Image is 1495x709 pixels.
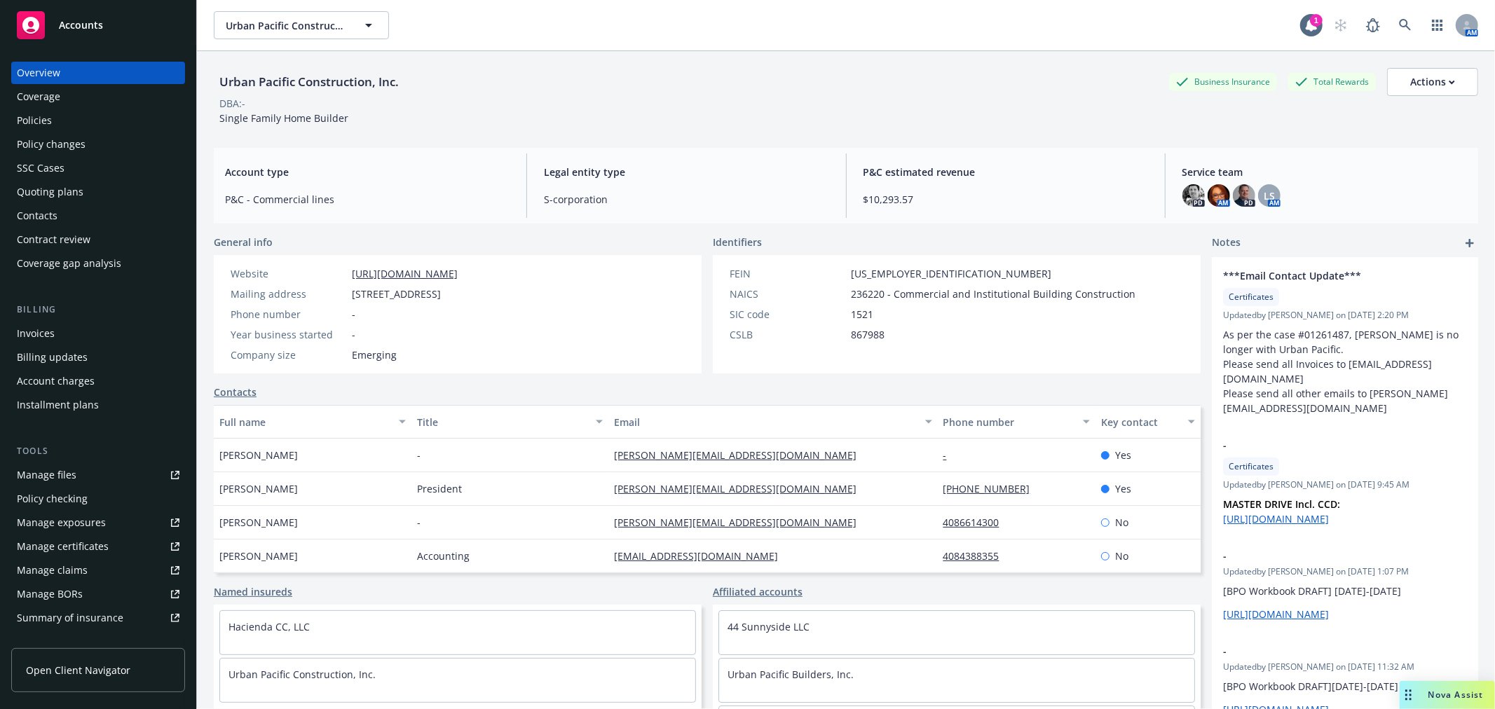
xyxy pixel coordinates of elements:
[1169,73,1277,90] div: Business Insurance
[219,515,298,530] span: [PERSON_NAME]
[17,559,88,581] div: Manage claims
[17,252,121,275] div: Coverage gap analysis
[1223,644,1431,659] span: -
[11,559,185,581] a: Manage claims
[219,415,390,429] div: Full name
[11,488,185,510] a: Policy checking
[226,18,347,33] span: Urban Pacific Construction, Inc.
[231,347,346,362] div: Company size
[1223,661,1467,673] span: Updated by [PERSON_NAME] on [DATE] 11:32 AM
[231,307,346,322] div: Phone number
[17,488,88,510] div: Policy checking
[1223,549,1431,563] span: -
[1387,68,1478,96] button: Actions
[1424,11,1452,39] a: Switch app
[17,346,88,369] div: Billing updates
[17,322,55,345] div: Invoices
[17,535,109,558] div: Manage certificates
[1391,11,1419,39] a: Search
[1264,188,1275,203] span: LS
[352,307,355,322] span: -
[219,448,298,462] span: [PERSON_NAME]
[614,516,868,529] a: [PERSON_NAME][EMAIL_ADDRESS][DOMAIN_NAME]
[417,549,470,563] span: Accounting
[1223,584,1467,598] p: [BPO Workbook DRAFT] [DATE]-[DATE]
[11,583,185,605] a: Manage BORs
[1410,69,1455,95] div: Actions
[1223,607,1329,621] a: [URL][DOMAIN_NAME]
[713,235,762,249] span: Identifiers
[11,85,185,108] a: Coverage
[11,394,185,416] a: Installment plans
[1223,565,1467,578] span: Updated by [PERSON_NAME] on [DATE] 1:07 PM
[851,266,1051,281] span: [US_EMPLOYER_IDENTIFICATION_NUMBER]
[225,165,510,179] span: Account type
[417,448,421,462] span: -
[943,549,1011,563] a: 4084388355
[1095,405,1201,439] button: Key contact
[231,287,346,301] div: Mailing address
[1400,681,1417,709] div: Drag to move
[352,347,397,362] span: Emerging
[17,109,52,132] div: Policies
[938,405,1095,439] button: Phone number
[943,448,958,462] a: -
[863,192,1148,207] span: $10,293.57
[11,322,185,345] a: Invoices
[943,415,1074,429] div: Phone number
[943,482,1042,495] a: [PHONE_NUMBER]
[11,346,185,369] a: Billing updates
[1223,479,1467,491] span: Updated by [PERSON_NAME] on [DATE] 9:45 AM
[11,133,185,156] a: Policy changes
[17,370,95,392] div: Account charges
[863,165,1148,179] span: P&C estimated revenue
[228,620,310,633] a: Hacienda CC, LLC
[11,252,185,275] a: Coverage gap analysis
[17,607,123,629] div: Summary of insurance
[11,157,185,179] a: SSC Cases
[219,481,298,496] span: [PERSON_NAME]
[730,327,845,342] div: CSLB
[1310,14,1323,27] div: 1
[1115,481,1131,496] span: Yes
[1115,448,1131,462] span: Yes
[614,448,868,462] a: [PERSON_NAME][EMAIL_ADDRESS][DOMAIN_NAME]
[214,73,404,91] div: Urban Pacific Construction, Inc.
[1212,257,1478,427] div: ***Email Contact Update***CertificatesUpdatedby [PERSON_NAME] on [DATE] 2:20 PMAs per the case #0...
[11,464,185,486] a: Manage files
[1182,184,1205,207] img: photo
[17,205,57,227] div: Contacts
[11,535,185,558] a: Manage certificates
[26,663,130,677] span: Open Client Navigator
[1101,415,1180,429] div: Key contact
[728,620,810,633] a: 44 Sunnyside LLC
[17,583,83,605] div: Manage BORs
[1223,438,1431,453] span: -
[544,192,828,207] span: S-corporation
[17,133,86,156] div: Policy changes
[1212,427,1478,537] div: -CertificatesUpdatedby [PERSON_NAME] on [DATE] 9:45 AMMASTER DRIVE Incl. CCD: [URL][DOMAIN_NAME]
[17,157,64,179] div: SSC Cases
[11,205,185,227] a: Contacts
[1115,515,1128,530] span: No
[228,668,376,681] a: Urban Pacific Construction, Inc.
[17,228,90,251] div: Contract review
[11,511,185,534] span: Manage exposures
[417,481,462,496] span: President
[728,668,854,681] a: Urban Pacific Builders, Inc.
[1400,681,1495,709] button: Nova Assist
[214,584,292,599] a: Named insureds
[225,192,510,207] span: P&C - Commercial lines
[214,235,273,249] span: General info
[11,181,185,203] a: Quoting plans
[1229,460,1274,473] span: Certificates
[59,20,103,31] span: Accounts
[1208,184,1230,207] img: photo
[231,266,346,281] div: Website
[219,111,348,125] span: Single Family Home Builder
[1233,184,1255,207] img: photo
[214,385,257,399] a: Contacts
[1461,235,1478,252] a: add
[1288,73,1376,90] div: Total Rewards
[11,228,185,251] a: Contract review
